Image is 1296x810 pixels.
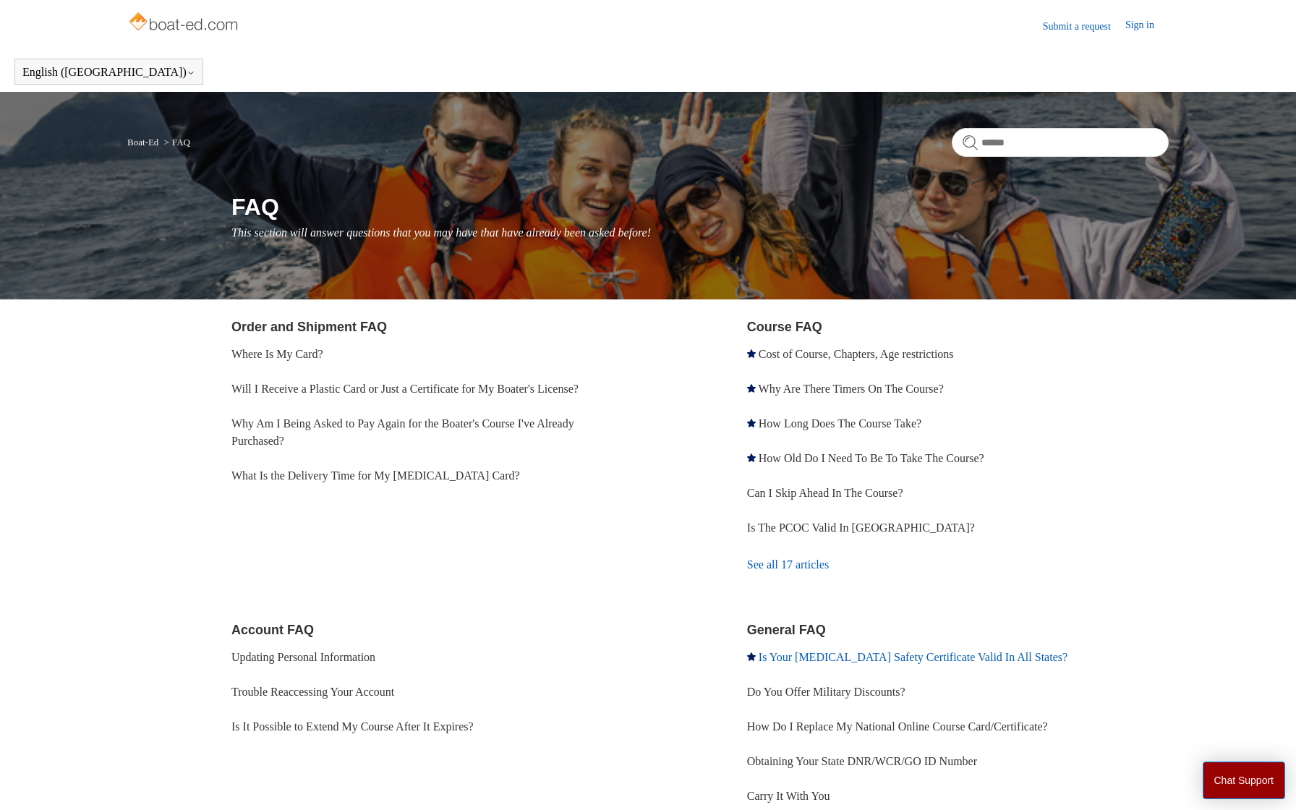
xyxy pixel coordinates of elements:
a: See all 17 articles [747,545,1169,584]
a: Submit a request [1043,19,1125,34]
svg: Promoted article [747,419,756,427]
img: Boat-Ed Help Center home page [127,9,242,38]
a: Will I Receive a Plastic Card or Just a Certificate for My Boater's License? [231,383,579,395]
button: Chat Support [1203,762,1286,799]
li: FAQ [161,137,190,148]
a: How Old Do I Need To Be To Take The Course? [759,452,984,464]
a: Is The PCOC Valid In [GEOGRAPHIC_DATA]? [747,521,975,534]
a: Order and Shipment FAQ [231,320,387,334]
a: Can I Skip Ahead In The Course? [747,487,903,499]
a: Cost of Course, Chapters, Age restrictions [759,348,954,360]
a: How Do I Replace My National Online Course Card/Certificate? [747,720,1048,733]
button: English ([GEOGRAPHIC_DATA]) [22,66,195,79]
a: Updating Personal Information [231,651,375,663]
h1: FAQ [231,189,1169,224]
a: How Long Does The Course Take? [759,417,921,430]
a: Carry It With You [747,790,830,802]
a: Is It Possible to Extend My Course After It Expires? [231,720,474,733]
p: This section will answer questions that you may have that have already been asked before! [231,224,1169,242]
svg: Promoted article [747,453,756,462]
a: Why Are There Timers On The Course? [759,383,944,395]
a: Why Am I Being Asked to Pay Again for the Boater's Course I've Already Purchased? [231,417,574,447]
a: Sign in [1125,17,1169,35]
a: Course FAQ [747,320,822,334]
svg: Promoted article [747,384,756,393]
a: Obtaining Your State DNR/WCR/GO ID Number [747,755,977,767]
li: Boat-Ed [127,137,161,148]
a: Is Your [MEDICAL_DATA] Safety Certificate Valid In All States? [759,651,1067,663]
svg: Promoted article [747,349,756,358]
a: Boat-Ed [127,137,158,148]
a: Do You Offer Military Discounts? [747,686,905,698]
input: Search [952,128,1169,157]
a: Trouble Reaccessing Your Account [231,686,394,698]
a: Account FAQ [231,623,314,637]
a: Where Is My Card? [231,348,323,360]
a: What Is the Delivery Time for My [MEDICAL_DATA] Card? [231,469,520,482]
svg: Promoted article [747,652,756,661]
a: General FAQ [747,623,826,637]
